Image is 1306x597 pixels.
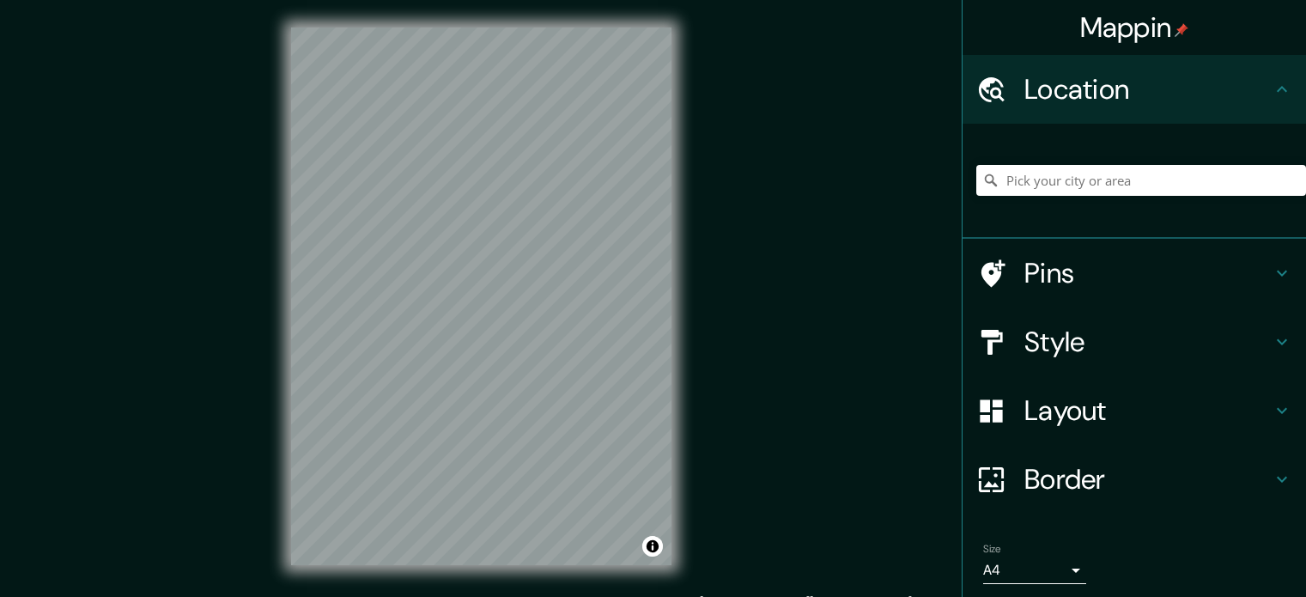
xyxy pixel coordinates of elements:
button: Toggle attribution [642,536,663,557]
label: Size [983,542,1001,557]
div: A4 [983,557,1086,584]
h4: Layout [1024,393,1272,428]
h4: Mappin [1080,10,1189,45]
div: Location [963,55,1306,124]
div: Style [963,308,1306,376]
h4: Border [1024,462,1272,496]
h4: Location [1024,72,1272,107]
div: Layout [963,376,1306,445]
canvas: Map [291,27,671,565]
input: Pick your city or area [976,165,1306,196]
div: Pins [963,239,1306,308]
img: pin-icon.png [1175,23,1188,37]
h4: Pins [1024,256,1272,290]
h4: Style [1024,325,1272,359]
div: Border [963,445,1306,514]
